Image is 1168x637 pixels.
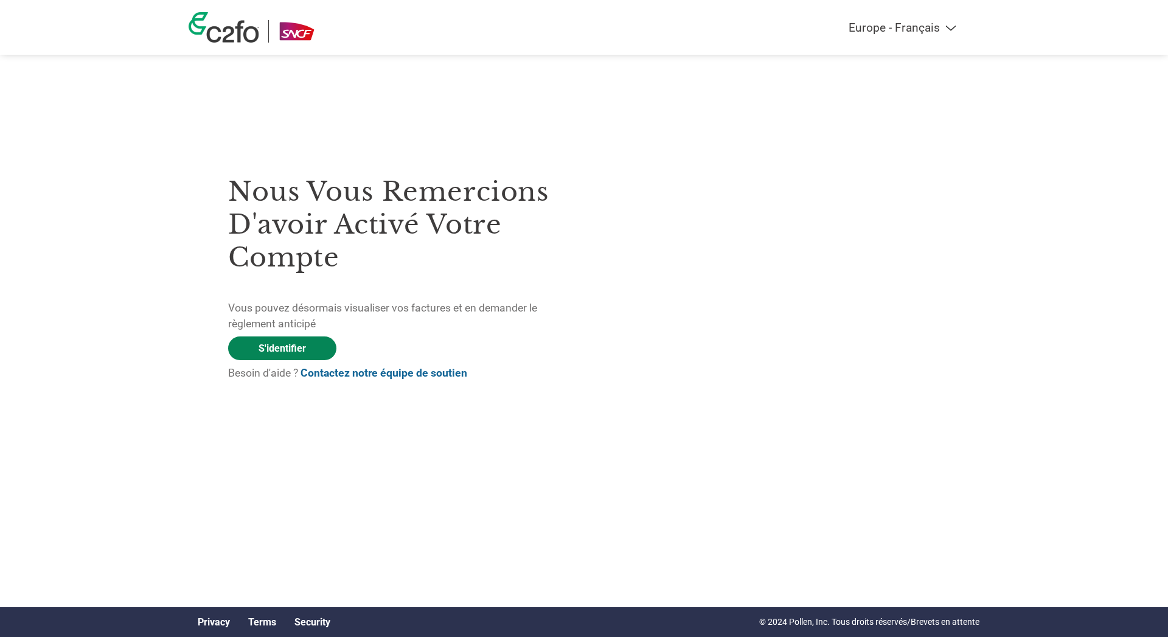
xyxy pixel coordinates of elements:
a: Security [294,616,330,628]
h3: Nous vous remercions d'avoir activé votre compte [228,175,584,274]
p: Besoin d'aide ? [228,365,584,381]
a: S'identifier [228,336,336,360]
a: Privacy [198,616,230,628]
p: © 2024 Pollen, Inc. Tous droits réservés/Brevets en attente [759,616,979,628]
p: Vous pouvez désormais visualiser vos factures et en demander le règlement anticipé [228,300,584,332]
img: SNCF [278,20,315,43]
img: c2fo logo [189,12,259,43]
a: Contactez notre équipe de soutien [301,367,467,379]
a: Terms [248,616,276,628]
